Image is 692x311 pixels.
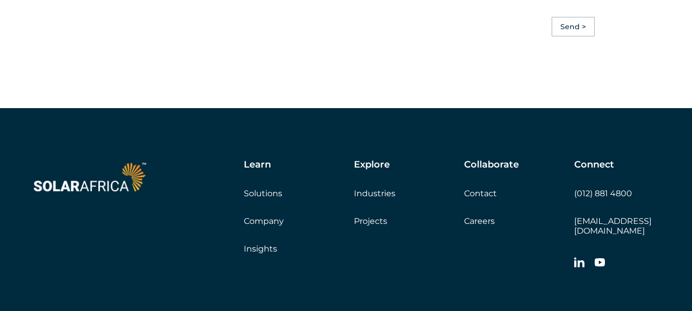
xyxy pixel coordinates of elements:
h5: Connect [574,159,614,171]
a: [EMAIL_ADDRESS][DOMAIN_NAME] [574,216,652,236]
h5: Collaborate [464,159,519,171]
a: Careers [464,216,495,226]
h5: Explore [354,159,390,171]
a: Insights [244,244,277,254]
h5: Learn [244,159,271,171]
a: Solutions [244,189,282,198]
input: Send > [552,17,595,36]
a: Contact [464,189,497,198]
a: (012) 881 4800 [574,189,632,198]
a: Industries [354,189,395,198]
a: Company [244,216,284,226]
a: Projects [354,216,387,226]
